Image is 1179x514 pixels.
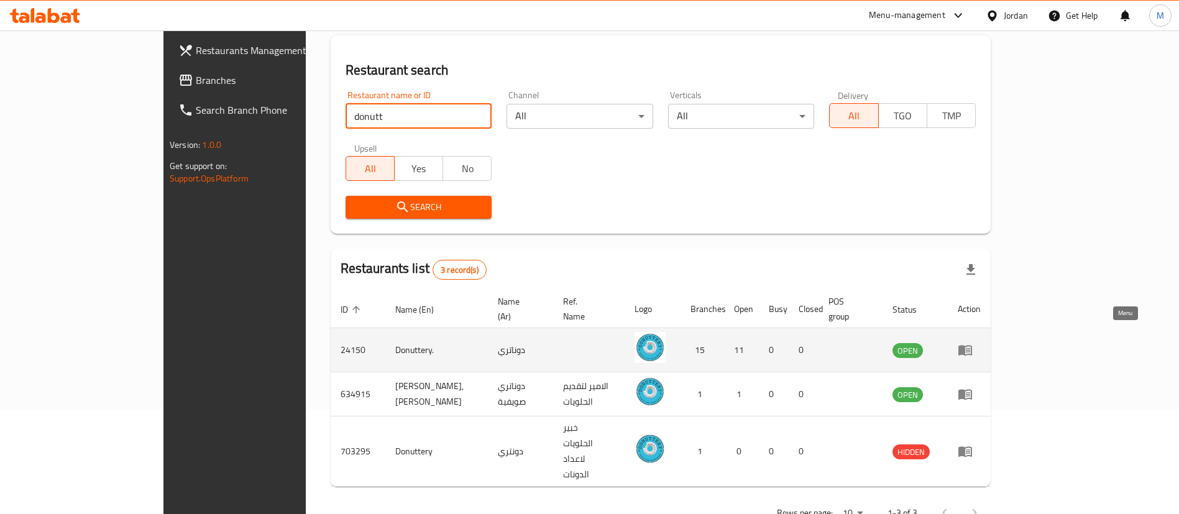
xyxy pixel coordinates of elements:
[958,387,981,402] div: Menu
[400,160,438,178] span: Yes
[724,328,759,372] td: 11
[892,388,923,402] span: OPEN
[196,73,351,88] span: Branches
[196,103,351,117] span: Search Branch Phone
[635,332,666,363] img: Donuttery.
[892,445,930,459] span: HIDDEN
[635,376,666,407] img: Donuttery, Swifieh
[835,107,873,125] span: All
[869,8,945,23] div: Menu-management
[892,444,930,459] div: HIDDEN
[507,104,653,129] div: All
[1157,9,1164,22] span: M
[168,35,360,65] a: Restaurants Management
[948,290,991,328] th: Action
[346,156,395,181] button: All
[759,372,789,416] td: 0
[932,107,971,125] span: TMP
[170,170,249,186] a: Support.OpsPlatform
[385,328,489,372] td: Donuttery.
[724,290,759,328] th: Open
[1004,9,1028,22] div: Jordan
[341,259,487,280] h2: Restaurants list
[884,107,922,125] span: TGO
[331,290,991,487] table: enhanced table
[346,61,976,80] h2: Restaurant search
[168,65,360,95] a: Branches
[635,433,666,464] img: Donuttery
[170,158,227,174] span: Get support on:
[498,294,538,324] span: Name (Ar)
[346,104,492,129] input: Search for restaurant name or ID..
[724,416,759,487] td: 0
[553,416,625,487] td: خبير الحلويات لاعداد الدونات
[681,416,724,487] td: 1
[448,160,487,178] span: No
[668,104,815,129] div: All
[351,160,390,178] span: All
[168,95,360,125] a: Search Branch Phone
[202,137,221,153] span: 1.0.0
[789,372,819,416] td: 0
[395,302,450,317] span: Name (En)
[958,444,981,459] div: Menu
[724,372,759,416] td: 1
[488,372,553,416] td: دوناتري صويفية
[759,290,789,328] th: Busy
[488,328,553,372] td: دوناتري
[681,372,724,416] td: 1
[681,290,724,328] th: Branches
[385,372,489,416] td: [PERSON_NAME], [PERSON_NAME]
[829,103,878,128] button: All
[433,264,486,276] span: 3 record(s)
[385,416,489,487] td: Donuttery
[488,416,553,487] td: دونتري
[553,372,625,416] td: الامير لتقديم الحلويات
[789,328,819,372] td: 0
[354,144,377,152] label: Upsell
[759,416,789,487] td: 0
[838,91,869,99] label: Delivery
[789,416,819,487] td: 0
[828,294,868,324] span: POS group
[196,43,351,58] span: Restaurants Management
[563,294,610,324] span: Ref. Name
[892,344,923,358] span: OPEN
[625,290,681,328] th: Logo
[394,156,443,181] button: Yes
[170,137,200,153] span: Version:
[892,387,923,402] div: OPEN
[892,302,933,317] span: Status
[341,302,364,317] span: ID
[443,156,492,181] button: No
[892,343,923,358] div: OPEN
[789,290,819,328] th: Closed
[433,260,487,280] div: Total records count
[346,196,492,219] button: Search
[878,103,927,128] button: TGO
[356,200,482,215] span: Search
[681,328,724,372] td: 15
[759,328,789,372] td: 0
[927,103,976,128] button: TMP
